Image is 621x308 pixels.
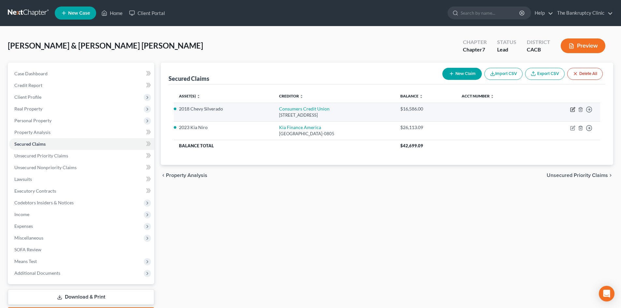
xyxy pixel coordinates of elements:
span: Additional Documents [14,270,60,276]
a: Home [98,7,126,19]
th: Balance Total [174,140,395,152]
div: $16,586.00 [400,106,451,112]
i: chevron_left [161,173,166,178]
span: Personal Property [14,118,52,123]
a: Help [531,7,553,19]
a: Consumers Credit Union [279,106,330,111]
a: The Bankruptcy Clinic [554,7,613,19]
div: Open Intercom Messenger [599,286,614,301]
span: Credit Report [14,82,42,88]
span: Unsecured Priority Claims [14,153,68,158]
a: Lawsuits [9,173,154,185]
div: Status [497,38,516,46]
div: Chapter [463,46,487,53]
button: Unsecured Priority Claims chevron_right [547,173,613,178]
span: Client Profile [14,94,41,100]
a: Unsecured Nonpriority Claims [9,162,154,173]
button: Delete All [567,68,603,80]
span: Codebtors Insiders & Notices [14,200,74,205]
span: Unsecured Nonpriority Claims [14,165,77,170]
i: unfold_more [490,95,494,98]
li: 2023 Kia Niro [179,124,269,131]
span: Income [14,212,29,217]
span: Property Analysis [166,173,207,178]
span: Miscellaneous [14,235,43,241]
a: Asset(s) unfold_more [179,94,200,98]
span: Case Dashboard [14,71,48,76]
button: New Claim [442,68,482,80]
span: Property Analysis [14,129,51,135]
a: SOFA Review [9,244,154,256]
div: Lead [497,46,516,53]
i: unfold_more [419,95,423,98]
a: Client Portal [126,7,168,19]
div: [STREET_ADDRESS] [279,112,390,118]
a: Export CSV [525,68,565,80]
div: $26,113.09 [400,124,451,131]
a: Executory Contracts [9,185,154,197]
div: [GEOGRAPHIC_DATA]-0805 [279,131,390,137]
button: chevron_left Property Analysis [161,173,207,178]
i: unfold_more [300,95,303,98]
span: SOFA Review [14,247,41,252]
span: Means Test [14,258,37,264]
span: [PERSON_NAME] & [PERSON_NAME] [PERSON_NAME] [8,41,203,50]
span: Real Property [14,106,42,111]
a: Secured Claims [9,138,154,150]
div: District [527,38,550,46]
div: CACB [527,46,550,53]
a: Acct Number unfold_more [462,94,494,98]
i: unfold_more [197,95,200,98]
a: Unsecured Priority Claims [9,150,154,162]
a: Kia Finance America [279,125,321,130]
span: Expenses [14,223,33,229]
span: $42,699.09 [400,143,423,148]
button: Preview [561,38,605,53]
span: Lawsuits [14,176,32,182]
div: Chapter [463,38,487,46]
span: Unsecured Priority Claims [547,173,608,178]
span: Executory Contracts [14,188,56,194]
div: Secured Claims [169,75,209,82]
a: Credit Report [9,80,154,91]
input: Search by name... [461,7,520,19]
button: Import CSV [484,68,523,80]
a: Creditor unfold_more [279,94,303,98]
a: Case Dashboard [9,68,154,80]
i: chevron_right [608,173,613,178]
a: Balance unfold_more [400,94,423,98]
span: New Case [68,11,90,16]
span: Secured Claims [14,141,46,147]
li: 2018 Chevy Silverado [179,106,269,112]
a: Property Analysis [9,126,154,138]
a: Download & Print [8,289,154,305]
span: 7 [482,46,485,52]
